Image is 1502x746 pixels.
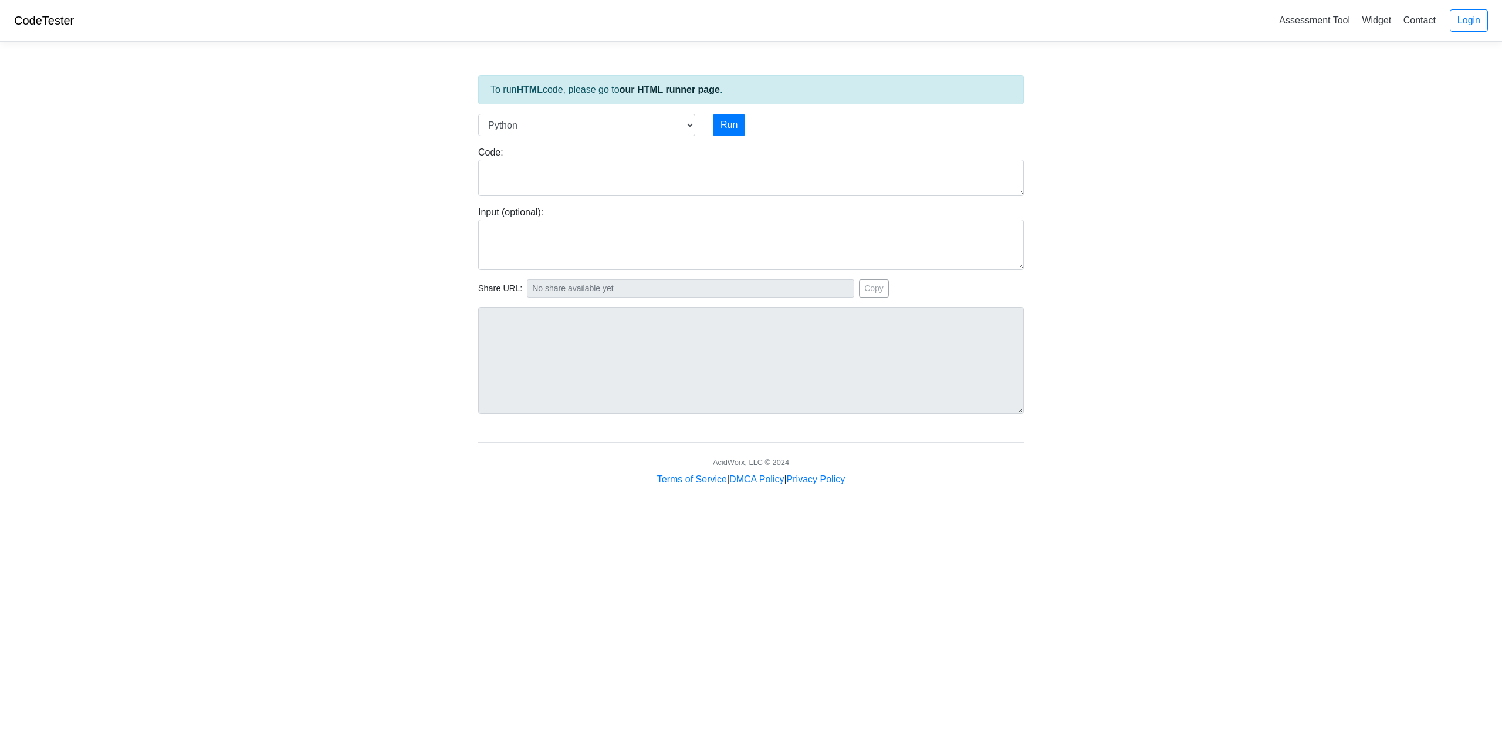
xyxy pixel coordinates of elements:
a: Privacy Policy [787,474,845,484]
div: Input (optional): [469,205,1033,270]
div: AcidWorx, LLC © 2024 [713,457,789,468]
a: our HTML runner page [620,85,720,94]
div: | | [657,472,845,487]
a: CodeTester [14,14,74,27]
span: Share URL: [478,282,522,295]
a: Assessment Tool [1274,11,1355,30]
div: To run code, please go to . [478,75,1024,104]
a: Widget [1357,11,1396,30]
a: Contact [1399,11,1440,30]
a: Login [1450,9,1488,32]
button: Copy [859,279,889,298]
a: DMCA Policy [729,474,784,484]
a: Terms of Service [657,474,727,484]
button: Run [713,114,745,136]
div: Code: [469,146,1033,196]
strong: HTML [516,85,542,94]
input: No share available yet [527,279,854,298]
